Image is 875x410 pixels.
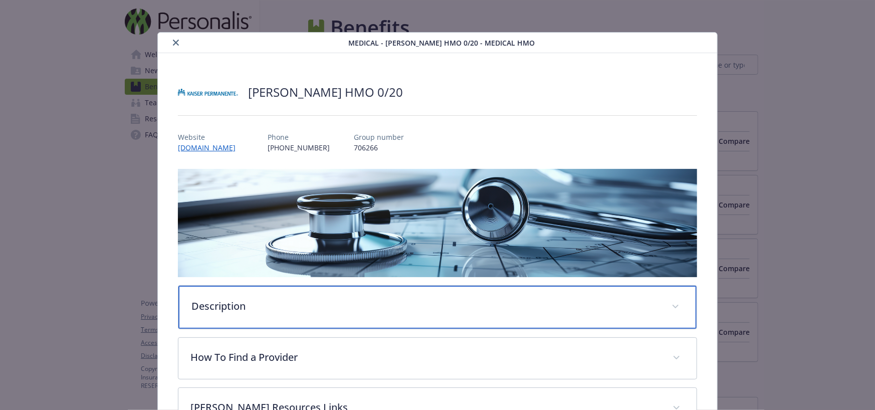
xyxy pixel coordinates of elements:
[170,37,182,49] button: close
[268,132,330,142] p: Phone
[354,142,404,153] p: 706266
[178,77,238,107] img: Kaiser Permanente Insurance Company
[178,169,697,277] img: banner
[178,338,696,379] div: How To Find a Provider
[248,84,403,101] h2: [PERSON_NAME] HMO 0/20
[190,350,660,365] p: How To Find a Provider
[354,132,404,142] p: Group number
[178,286,696,329] div: Description
[178,132,244,142] p: Website
[268,142,330,153] p: [PHONE_NUMBER]
[191,299,659,314] p: Description
[178,143,244,152] a: [DOMAIN_NAME]
[348,38,535,48] span: Medical - [PERSON_NAME] HMO 0/20 - Medical HMO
